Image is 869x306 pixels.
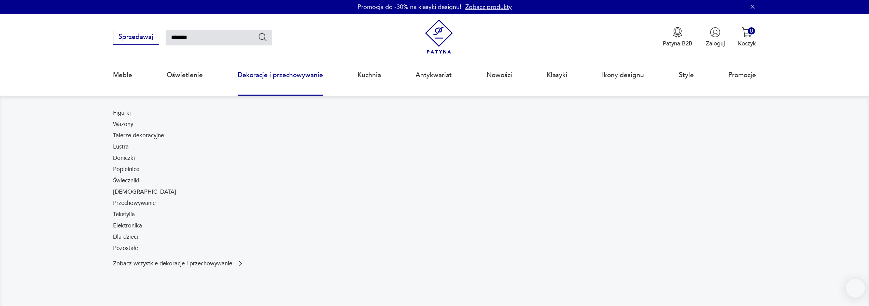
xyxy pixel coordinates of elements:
[167,59,203,91] a: Oświetlenie
[748,27,755,34] div: 0
[602,59,644,91] a: Ikony designu
[742,27,752,38] img: Ikona koszyka
[487,59,512,91] a: Nowości
[238,59,323,91] a: Dekoracje i przechowywanie
[113,177,139,185] a: Świeczniki
[113,35,159,40] a: Sprzedawaj
[663,27,692,47] button: Patyna B2B
[738,40,756,47] p: Koszyk
[113,188,176,196] a: [DEMOGRAPHIC_DATA]
[113,120,133,128] a: Wazony
[706,27,725,47] button: Zaloguj
[113,143,129,151] a: Lustra
[738,27,756,47] button: 0Koszyk
[113,261,232,266] p: Zobacz wszystkie dekoracje i przechowywanie
[113,244,138,252] a: Pozostałe
[547,59,567,91] a: Klasyki
[113,210,135,219] a: Tekstylia
[113,260,244,268] a: Zobacz wszystkie dekoracje i przechowywanie
[113,233,138,241] a: Dla dzieci
[710,27,720,38] img: Ikonka użytkownika
[113,109,131,117] a: Figurki
[728,59,756,91] a: Promocje
[113,165,139,173] a: Popielnice
[416,59,452,91] a: Antykwariat
[358,59,381,91] a: Kuchnia
[113,131,164,140] a: Talerze dekoracyjne
[663,40,692,47] p: Patyna B2B
[113,59,132,91] a: Meble
[663,27,692,47] a: Ikona medaluPatyna B2B
[113,30,159,45] button: Sprzedawaj
[465,3,512,11] a: Zobacz produkty
[258,32,268,42] button: Szukaj
[672,27,683,38] img: Ikona medalu
[679,59,694,91] a: Style
[846,279,865,298] iframe: Smartsupp widget button
[113,154,135,162] a: Doniczki
[358,3,461,11] p: Promocja do -30% na klasyki designu!
[113,222,142,230] a: Elektronika
[113,199,156,207] a: Przechowywanie
[706,40,725,47] p: Zaloguj
[422,19,456,54] img: Patyna - sklep z meblami i dekoracjami vintage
